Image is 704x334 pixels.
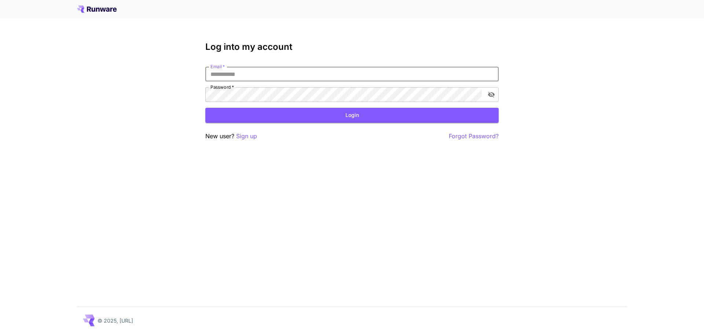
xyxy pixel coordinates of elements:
[236,132,257,141] button: Sign up
[485,88,498,101] button: toggle password visibility
[449,132,499,141] button: Forgot Password?
[205,108,499,123] button: Login
[205,42,499,52] h3: Log into my account
[205,132,257,141] p: New user?
[210,84,234,90] label: Password
[210,63,225,70] label: Email
[98,317,133,324] p: © 2025, [URL]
